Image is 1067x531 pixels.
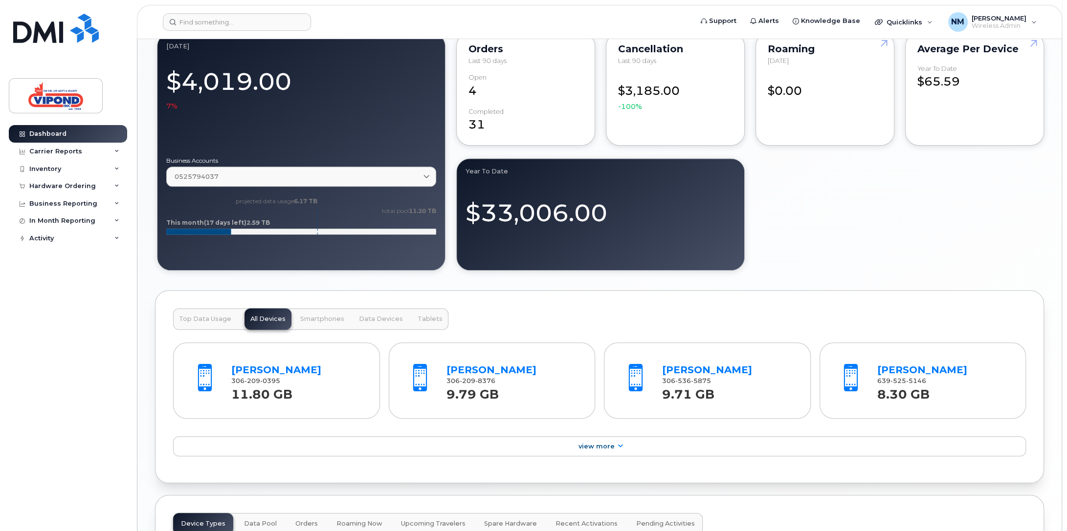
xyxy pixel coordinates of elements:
[618,57,656,64] span: Last 90 days
[618,102,642,111] span: -100%
[801,16,860,26] span: Knowledge Base
[204,219,246,226] tspan: (17 days left)
[468,108,583,133] div: 31
[468,74,583,99] div: 4
[231,382,292,402] strong: 11.80 GB
[466,168,735,175] div: Year to Date
[359,315,403,323] span: Data Devices
[877,364,967,376] a: [PERSON_NAME]
[244,520,277,528] span: Data Pool
[662,382,714,402] strong: 9.71 GB
[758,16,779,26] span: Alerts
[336,520,382,528] span: Roaming Now
[245,377,260,384] span: 209
[768,45,882,53] div: Roaming
[618,45,733,53] div: Cancellation
[468,108,504,115] div: completed
[578,443,614,450] span: View More
[709,16,736,26] span: Support
[694,11,743,31] a: Support
[917,45,1032,53] div: Average per Device
[418,315,443,323] span: Tablets
[166,62,436,111] div: $4,019.00
[166,167,436,187] a: 0525794037
[768,57,789,64] span: [DATE]
[618,74,733,111] div: $3,185.00
[768,74,882,99] div: $0.00
[468,74,487,81] div: Open
[662,364,752,376] a: [PERSON_NAME]
[877,377,926,384] span: 639
[294,308,350,330] button: Smartphones
[466,187,735,230] div: $33,006.00
[166,101,178,111] span: 7%
[917,65,1032,90] div: $65.59
[163,13,311,31] input: Find something...
[300,315,344,323] span: Smartphones
[179,315,231,323] span: Top Data Usage
[173,436,1026,457] a: View More
[381,207,436,214] text: total pool
[166,42,436,50] div: August 2025
[236,197,317,205] text: projected data usage
[941,12,1044,32] div: Neil Mallette
[556,520,618,528] span: Recent Activations
[917,65,957,72] div: Year to Date
[173,308,237,330] button: Top Data Usage
[484,520,537,528] span: Spare Hardware
[353,308,409,330] button: Data Devices
[691,377,711,384] span: 5875
[468,45,583,53] div: Orders
[475,377,495,384] span: 8376
[166,158,436,164] label: Business Accounts
[877,382,930,402] strong: 8.30 GB
[636,520,695,528] span: Pending Activities
[246,219,270,226] tspan: 2.59 TB
[743,11,786,31] a: Alerts
[972,14,1026,22] span: [PERSON_NAME]
[295,520,318,528] span: Orders
[294,197,317,205] tspan: 6.17 TB
[906,377,926,384] span: 5146
[175,172,219,181] span: 0525794037
[166,219,204,226] tspan: This month
[231,364,321,376] a: [PERSON_NAME]
[231,377,280,384] span: 306
[412,308,448,330] button: Tablets
[446,382,499,402] strong: 9.79 GB
[409,207,436,214] tspan: 11.20 TB
[460,377,475,384] span: 209
[401,520,466,528] span: Upcoming Travelers
[972,22,1026,30] span: Wireless Admin
[675,377,691,384] span: 536
[446,364,536,376] a: [PERSON_NAME]
[951,16,964,28] span: NM
[662,377,711,384] span: 306
[890,377,906,384] span: 525
[887,18,922,26] span: Quicklinks
[260,377,280,384] span: 0395
[868,12,939,32] div: Quicklinks
[446,377,495,384] span: 306
[786,11,867,31] a: Knowledge Base
[468,57,507,64] span: Last 90 days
